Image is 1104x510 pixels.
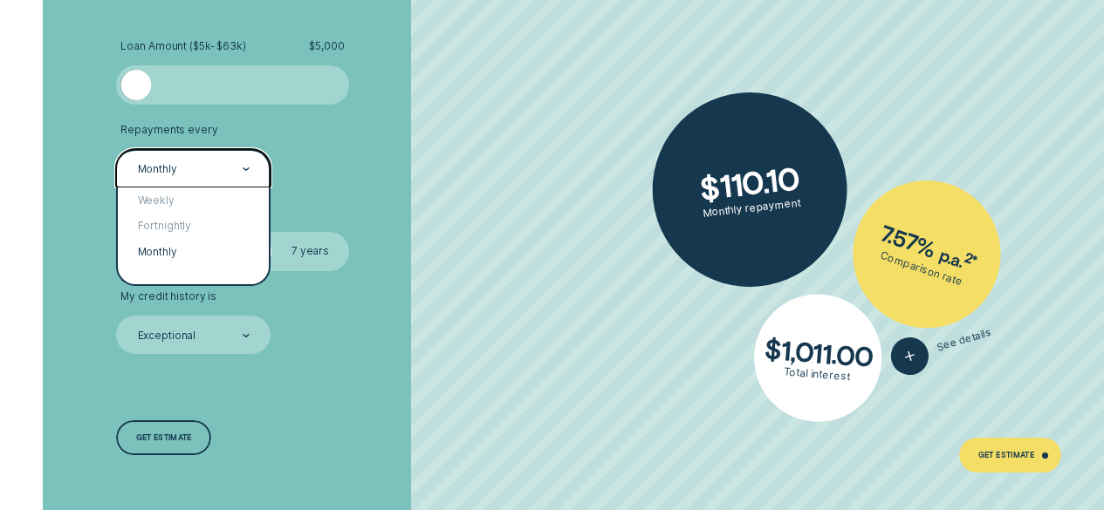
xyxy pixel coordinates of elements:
[118,240,269,266] div: Monthly
[120,290,216,303] span: My credit history is
[138,163,177,176] div: Monthly
[120,40,245,53] span: Loan Amount ( $5k - $63k )
[271,232,349,270] label: 7 years
[886,314,996,380] button: See details
[120,124,217,137] span: Repayments every
[959,438,1062,473] a: Get Estimate
[309,40,344,53] span: $ 5,000
[118,187,269,214] div: Weekly
[118,214,269,240] div: Fortnightly
[936,326,993,355] span: See details
[138,330,196,343] div: Exceptional
[116,420,211,455] a: Get estimate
